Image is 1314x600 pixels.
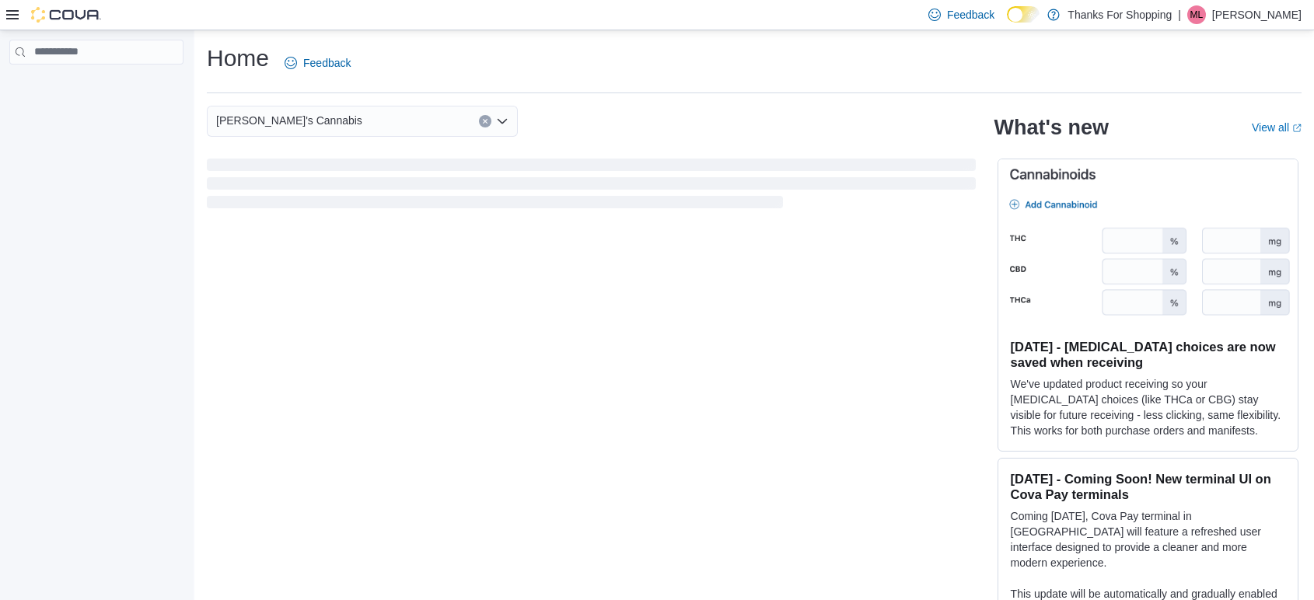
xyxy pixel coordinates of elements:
p: [PERSON_NAME] [1212,5,1302,24]
span: Feedback [947,7,994,23]
input: Dark Mode [1007,6,1040,23]
p: Thanks For Shopping [1068,5,1172,24]
h3: [DATE] - Coming Soon! New terminal UI on Cova Pay terminals [1011,471,1285,502]
span: [PERSON_NAME]'s Cannabis [216,111,362,130]
p: | [1178,5,1181,24]
h2: What's new [994,115,1109,140]
a: View allExternal link [1252,121,1302,134]
nav: Complex example [9,68,183,105]
span: ML [1190,5,1204,24]
a: Feedback [278,47,357,78]
span: Loading [207,162,976,211]
button: Clear input [479,115,491,127]
h3: [DATE] - [MEDICAL_DATA] choices are now saved when receiving [1011,339,1285,370]
h1: Home [207,43,269,74]
p: Coming [DATE], Cova Pay terminal in [GEOGRAPHIC_DATA] will feature a refreshed user interface des... [1011,508,1285,570]
button: Open list of options [496,115,508,127]
img: Cova [31,7,101,23]
p: We've updated product receiving so your [MEDICAL_DATA] choices (like THCa or CBG) stay visible fo... [1011,376,1285,438]
div: Marc Lagace [1187,5,1206,24]
svg: External link [1292,124,1302,133]
span: Feedback [303,55,351,71]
